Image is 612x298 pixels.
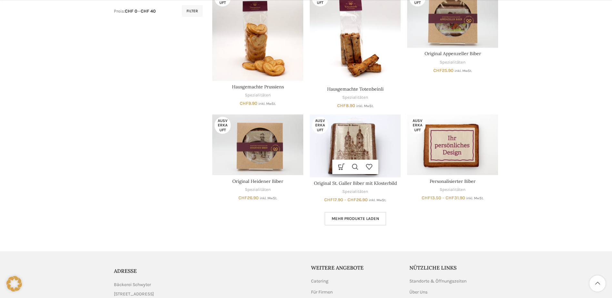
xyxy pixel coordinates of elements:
[114,281,151,288] span: Bäckerei Schwyter
[342,94,368,101] a: Spezialitäten
[312,117,328,134] span: Ausverkauft
[409,117,426,134] span: Ausverkauft
[433,68,454,73] bdi: 25.90
[232,178,283,184] a: Original Heidener Biber
[446,195,465,201] bdi: 31.90
[325,212,386,225] a: Mehr Produkte laden
[258,102,276,106] small: inkl. MwSt.
[311,264,400,271] h5: Weitere Angebote
[407,114,498,175] a: Personalisierter Biber
[344,197,346,203] span: –
[324,197,343,203] bdi: 17.90
[114,8,156,15] div: Preis: —
[409,264,498,271] h5: Nützliche Links
[337,103,355,108] bdi: 8.90
[369,198,386,202] small: inkl. MwSt.
[240,101,257,106] bdi: 9.90
[245,92,271,98] a: Spezialitäten
[212,114,303,175] a: Original Heidener Biber
[337,103,346,108] span: CHF
[430,178,476,184] a: Personalisierter Biber
[356,104,374,108] small: inkl. MwSt.
[245,187,271,193] a: Spezialitäten
[440,59,466,65] a: Spezialitäten
[440,187,466,193] a: Spezialitäten
[425,51,481,56] a: Original Appenzeller Biber
[422,195,441,201] bdi: 13.50
[347,197,368,203] bdi: 26.90
[446,195,454,201] span: CHF
[433,68,442,73] span: CHF
[466,196,484,200] small: inkl. MwSt.
[182,5,203,17] button: Filter
[260,196,277,200] small: inkl. MwSt.
[409,289,428,295] a: Über Uns
[335,160,348,174] a: Wähle Optionen für „Original St. Galler Biber mit Klosterbild“
[409,278,467,284] a: Standorte & Öffnungszeiten
[348,160,362,174] a: Schnellansicht
[232,84,284,90] a: Hausgemachte Prussiens
[141,8,156,14] span: CHF 40
[332,216,379,221] span: Mehr Produkte laden
[310,114,401,177] a: Original St. Galler Biber mit Klosterbild
[125,8,137,14] span: CHF 0
[589,275,606,292] a: Scroll to top button
[311,278,329,284] a: Catering
[342,189,368,195] a: Spezialitäten
[455,69,472,73] small: inkl. MwSt.
[238,195,259,201] bdi: 26.90
[114,268,137,274] span: ADRESSE
[114,291,154,298] span: [STREET_ADDRESS]
[215,117,231,134] span: Ausverkauft
[324,197,333,203] span: CHF
[311,289,333,295] a: Für Firmen
[327,86,384,92] a: Hausgemachte Totenbeinli
[314,180,397,186] a: Original St. Galler Biber mit Klosterbild
[240,101,248,106] span: CHF
[442,195,445,201] span: –
[347,197,356,203] span: CHF
[422,195,430,201] span: CHF
[238,195,247,201] span: CHF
